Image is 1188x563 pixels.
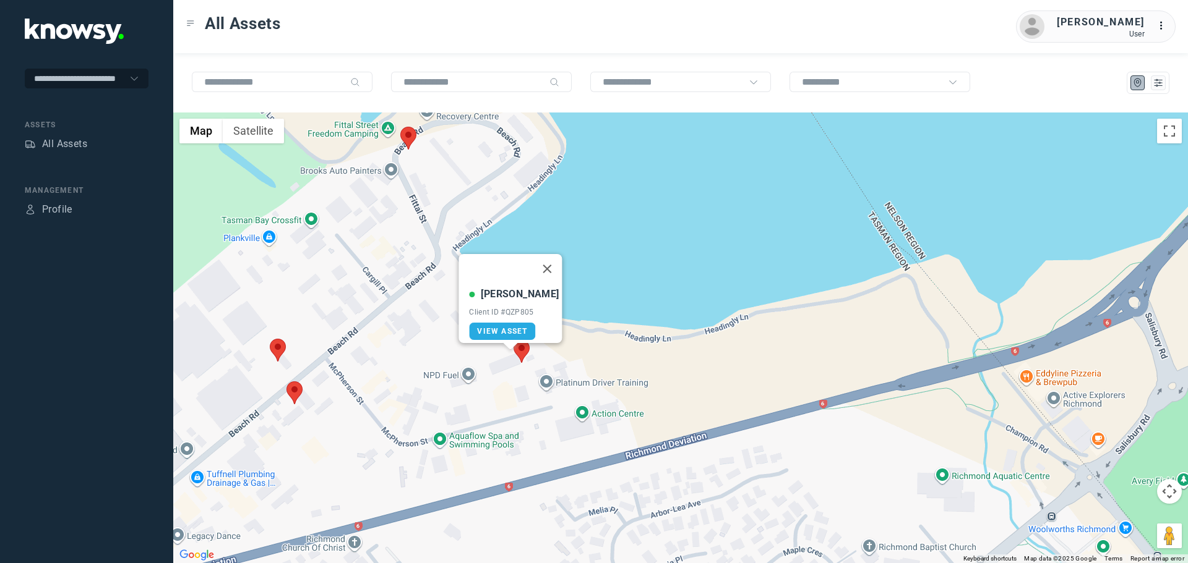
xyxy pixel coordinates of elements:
[1157,19,1172,33] div: :
[25,19,124,44] img: Application Logo
[1157,523,1182,548] button: Drag Pegman onto the map to open Street View
[25,137,87,151] a: AssetsAll Assets
[1132,77,1143,88] div: Map
[963,554,1017,563] button: Keyboard shortcuts
[1024,555,1096,562] span: Map data ©2025 Google
[1157,19,1172,35] div: :
[350,77,360,87] div: Search
[25,202,72,217] a: ProfileProfile
[469,323,535,340] a: View Asset
[1158,21,1170,30] tspan: ...
[1130,555,1184,562] a: Report a map error
[533,254,562,284] button: Close
[223,119,284,143] button: Show satellite imagery
[25,204,36,215] div: Profile
[1057,30,1145,38] div: User
[1157,479,1182,504] button: Map camera controls
[1157,119,1182,143] button: Toggle fullscreen view
[42,202,72,217] div: Profile
[179,119,223,143] button: Show street map
[481,287,559,302] div: [PERSON_NAME]
[176,547,217,563] img: Google
[477,327,527,336] span: View Asset
[205,12,281,35] span: All Assets
[1153,77,1164,88] div: List
[42,137,87,151] div: All Assets
[25,119,148,130] div: Assets
[176,547,217,563] a: Open this area in Google Maps (opens a new window)
[1057,15,1145,30] div: [PERSON_NAME]
[549,77,559,87] div: Search
[1020,14,1044,39] img: avatar.png
[186,19,195,28] div: Toggle Menu
[25,138,36,150] div: Assets
[1104,555,1123,562] a: Terms (opens in new tab)
[469,308,559,316] div: Client ID #QZP805
[25,185,148,196] div: Management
